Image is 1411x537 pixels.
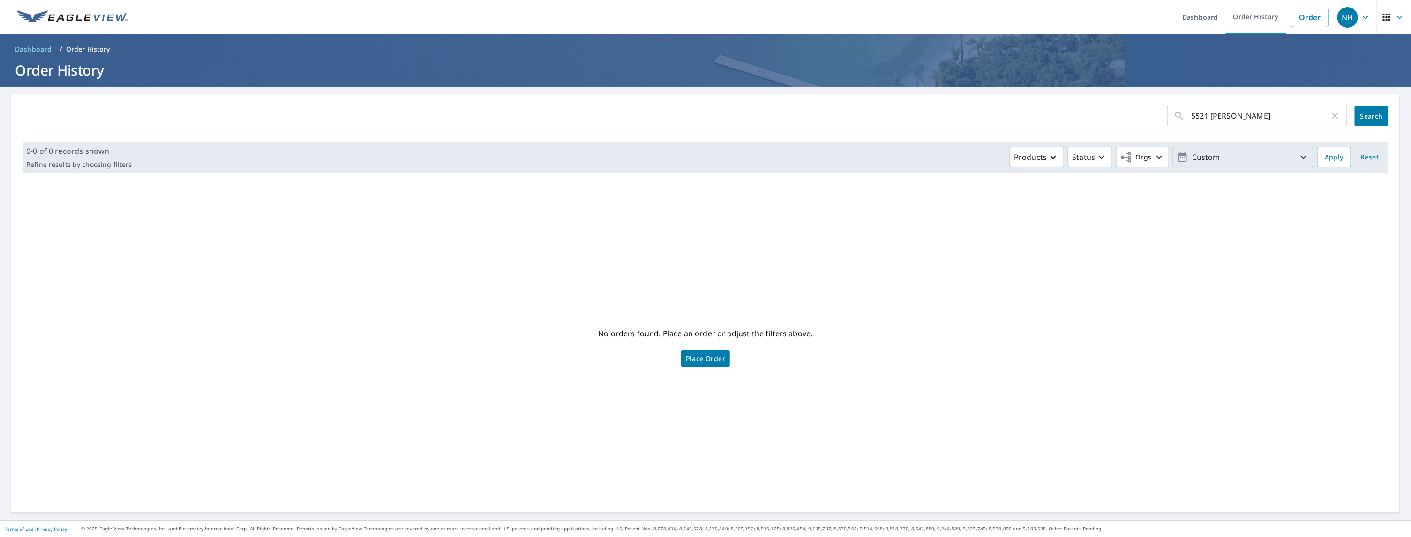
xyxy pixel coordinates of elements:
[5,526,34,532] a: Terms of Use
[598,326,812,341] p: No orders found. Place an order or adjust the filters above.
[1072,151,1095,163] p: Status
[66,45,110,54] p: Order History
[11,42,56,57] a: Dashboard
[1358,151,1381,163] span: Reset
[1317,147,1351,167] button: Apply
[37,526,67,532] a: Privacy Policy
[1120,151,1152,163] span: Orgs
[26,160,132,169] p: Refine results by choosing filters
[686,356,725,361] span: Place Order
[1325,151,1343,163] span: Apply
[1355,147,1385,167] button: Reset
[81,525,1406,532] p: © 2025 Eagle View Technologies, Inc. and Pictometry International Corp. All Rights Reserved. Repo...
[17,10,128,24] img: EV Logo
[1355,106,1388,126] button: Search
[1337,7,1358,28] div: NH
[11,42,1400,57] nav: breadcrumb
[1291,8,1329,27] a: Order
[1014,151,1047,163] p: Products
[1068,147,1112,167] button: Status
[5,526,67,532] p: |
[15,45,52,54] span: Dashboard
[1188,149,1298,166] p: Custom
[1116,147,1169,167] button: Orgs
[26,145,132,157] p: 0-0 of 0 records shown
[11,61,1400,80] h1: Order History
[1192,103,1329,129] input: Address, Report #, Claim ID, etc.
[1173,147,1313,167] button: Custom
[681,350,730,367] a: Place Order
[1362,112,1381,121] span: Search
[1010,147,1064,167] button: Products
[60,44,62,55] li: /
